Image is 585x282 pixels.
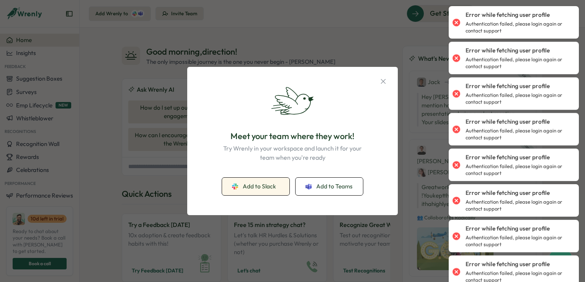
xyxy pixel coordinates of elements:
p: Error while fetching user profile [466,118,550,126]
p: Error while fetching user profile [466,11,550,19]
button: Add to Teams [296,178,363,195]
p: Authentication failed, please login again or contact support [466,92,571,105]
p: Error while fetching user profile [466,224,550,233]
p: Error while fetching user profile [466,82,550,90]
span: Add to Slack [243,182,276,191]
p: Try Wrenly in your workspace and launch it for your team when you're ready [219,144,366,163]
p: Authentication failed, please login again or contact support [466,163,571,177]
button: Add to Slack [222,178,289,195]
p: Authentication failed, please login again or contact support [466,234,571,248]
p: Meet your team where they work! [230,130,355,142]
p: Error while fetching user profile [466,153,550,162]
p: Authentication failed, please login again or contact support [466,21,571,34]
p: Authentication failed, please login again or contact support [466,56,571,70]
p: Authentication failed, please login again or contact support [466,199,571,212]
span: Add to Teams [316,182,353,191]
p: Error while fetching user profile [466,189,550,197]
p: Authentication failed, please login again or contact support [466,128,571,141]
p: Error while fetching user profile [466,260,550,268]
p: Error while fetching user profile [466,46,550,55]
